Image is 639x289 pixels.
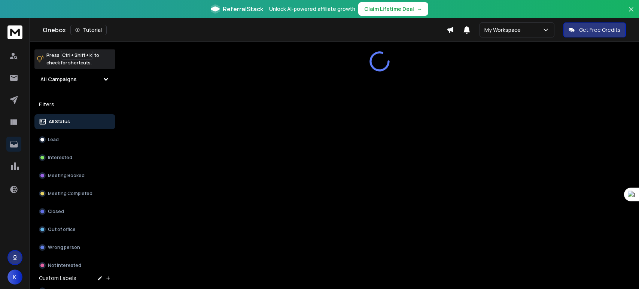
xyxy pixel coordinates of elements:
[61,51,93,60] span: Ctrl + Shift + k
[43,25,447,35] div: Onebox
[34,132,115,147] button: Lead
[48,173,85,179] p: Meeting Booked
[40,76,77,83] h1: All Campaigns
[34,150,115,165] button: Interested
[48,262,81,268] p: Not Interested
[49,119,70,125] p: All Status
[34,258,115,273] button: Not Interested
[34,72,115,87] button: All Campaigns
[223,4,263,13] span: ReferralStack
[34,222,115,237] button: Out of office
[417,5,422,13] span: →
[46,52,99,67] p: Press to check for shortcuts.
[7,270,22,285] button: K
[48,191,92,197] p: Meeting Completed
[34,240,115,255] button: Wrong person
[48,137,59,143] p: Lead
[563,22,626,37] button: Get Free Credits
[48,244,80,250] p: Wrong person
[34,114,115,129] button: All Status
[70,25,107,35] button: Tutorial
[358,2,428,16] button: Claim Lifetime Deal→
[39,274,76,282] h3: Custom Labels
[48,155,72,161] p: Interested
[269,5,355,13] p: Unlock AI-powered affiliate growth
[579,26,621,34] p: Get Free Credits
[626,4,636,22] button: Close banner
[34,204,115,219] button: Closed
[34,99,115,110] h3: Filters
[34,186,115,201] button: Meeting Completed
[34,168,115,183] button: Meeting Booked
[48,226,76,232] p: Out of office
[484,26,524,34] p: My Workspace
[48,209,64,215] p: Closed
